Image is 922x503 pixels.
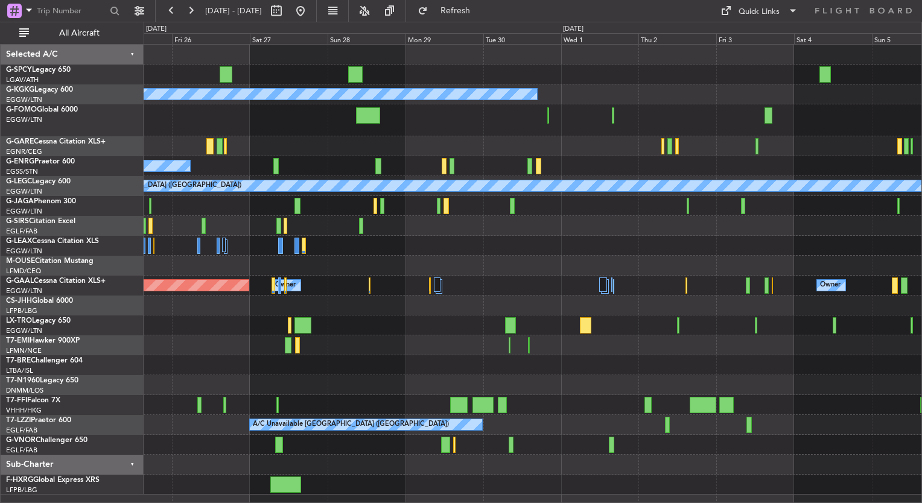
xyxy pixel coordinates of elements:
a: G-KGKGLegacy 600 [6,86,73,93]
a: T7-FFIFalcon 7X [6,397,60,404]
a: EGGW/LTN [6,115,42,124]
a: T7-N1960Legacy 650 [6,377,78,384]
a: G-GAALCessna Citation XLS+ [6,277,106,285]
a: EGGW/LTN [6,326,42,335]
span: LX-TRO [6,317,32,324]
a: G-FOMOGlobal 6000 [6,106,78,113]
a: G-GARECessna Citation XLS+ [6,138,106,145]
a: DNMM/LOS [6,386,43,395]
a: G-SPCYLegacy 650 [6,66,71,74]
a: F-HXRGGlobal Express XRS [6,476,100,484]
a: LFMN/NCE [6,346,42,355]
div: Sat 4 [794,33,872,44]
a: EGGW/LTN [6,247,42,256]
span: G-SPCY [6,66,32,74]
a: EGLF/FAB [6,446,37,455]
div: Wed 1 [561,33,639,44]
span: T7-FFI [6,397,27,404]
span: G-LEAX [6,238,32,245]
a: LFPB/LBG [6,486,37,495]
div: Owner [275,276,296,294]
a: G-VNORChallenger 650 [6,437,87,444]
a: LTBA/ISL [6,366,33,375]
span: G-VNOR [6,437,36,444]
a: G-JAGAPhenom 300 [6,198,76,205]
div: Mon 29 [405,33,483,44]
a: EGGW/LTN [6,207,42,216]
a: CS-JHHGlobal 6000 [6,297,73,305]
span: G-KGKG [6,86,34,93]
div: Fri 26 [172,33,250,44]
span: G-ENRG [6,158,34,165]
span: G-FOMO [6,106,37,113]
span: F-HXRG [6,476,33,484]
span: G-GARE [6,138,34,145]
div: Owner [820,276,841,294]
input: Trip Number [37,2,106,20]
a: T7-BREChallenger 604 [6,357,83,364]
span: [DATE] - [DATE] [205,5,262,16]
a: G-SIRSCitation Excel [6,218,75,225]
span: CS-JHH [6,297,32,305]
div: Fri 3 [716,33,794,44]
a: VHHH/HKG [6,406,42,415]
a: EGGW/LTN [6,95,42,104]
a: EGGW/LTN [6,187,42,196]
a: T7-EMIHawker 900XP [6,337,80,344]
a: LGAV/ATH [6,75,39,84]
a: LFPB/LBG [6,306,37,315]
span: T7-EMI [6,337,30,344]
span: T7-LZZI [6,417,31,424]
button: Quick Links [714,1,804,21]
div: Sat 27 [250,33,328,44]
a: G-ENRGPraetor 600 [6,158,75,165]
span: All Aircraft [31,29,127,37]
span: T7-BRE [6,357,31,364]
div: Tue 30 [483,33,561,44]
span: T7-N1960 [6,377,40,384]
div: [DATE] [563,24,583,34]
a: EGGW/LTN [6,286,42,296]
span: G-GAAL [6,277,34,285]
span: G-LEGC [6,178,32,185]
a: EGNR/CEG [6,147,42,156]
div: Sun 28 [328,33,405,44]
span: Refresh [430,7,481,15]
span: G-JAGA [6,198,34,205]
div: Thu 2 [638,33,716,44]
span: M-OUSE [6,258,35,265]
span: G-SIRS [6,218,29,225]
div: [DATE] [146,24,167,34]
a: EGSS/STN [6,167,38,176]
div: A/C Unavailable [GEOGRAPHIC_DATA] ([GEOGRAPHIC_DATA]) [253,416,449,434]
a: M-OUSECitation Mustang [6,258,94,265]
button: Refresh [412,1,485,21]
a: EGLF/FAB [6,426,37,435]
a: G-LEGCLegacy 600 [6,178,71,185]
a: EGLF/FAB [6,227,37,236]
button: All Aircraft [13,24,131,43]
a: G-LEAXCessna Citation XLS [6,238,99,245]
div: Quick Links [739,6,780,18]
a: LX-TROLegacy 650 [6,317,71,324]
a: LFMD/CEQ [6,267,41,276]
a: T7-LZZIPraetor 600 [6,417,71,424]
